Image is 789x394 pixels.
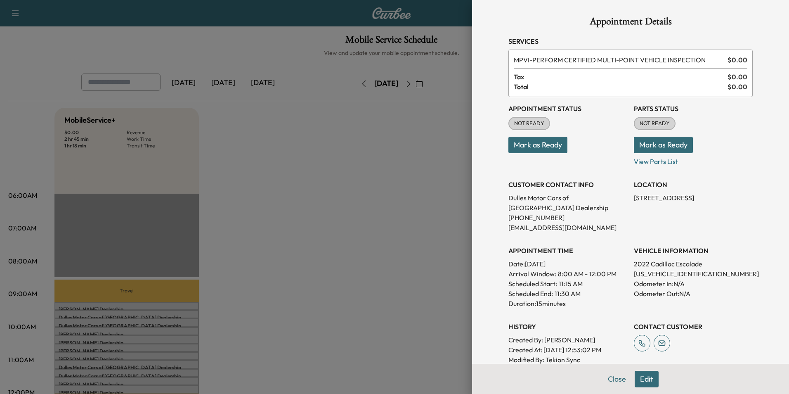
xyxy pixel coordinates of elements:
p: Dulles Motor Cars of [GEOGRAPHIC_DATA] Dealership [508,193,627,213]
h3: Services [508,36,753,46]
p: Duration: 15 minutes [508,299,627,309]
button: Close [602,371,631,387]
span: 8:00 AM - 12:00 PM [558,269,617,279]
p: 2022 Cadillac Escalade [634,259,753,269]
p: Created At : [DATE] 12:53:02 PM [508,345,627,355]
button: Mark as Ready [634,137,693,153]
p: Scheduled End: [508,289,553,299]
h3: LOCATION [634,180,753,190]
p: [STREET_ADDRESS] [634,193,753,203]
h3: History [508,322,627,332]
span: $ 0.00 [728,55,747,65]
p: [EMAIL_ADDRESS][DOMAIN_NAME] [508,223,627,233]
span: PERFORM CERTIFIED MULTI-POINT VEHICLE INSPECTION [514,55,724,65]
h3: CUSTOMER CONTACT INFO [508,180,627,190]
h3: Parts Status [634,104,753,114]
p: Scheduled Start: [508,279,557,289]
p: 11:15 AM [559,279,583,289]
p: [PHONE_NUMBER] [508,213,627,223]
button: Mark as Ready [508,137,567,153]
span: Tax [514,72,728,82]
p: Odometer Out: N/A [634,289,753,299]
span: Total [514,82,728,92]
h3: Appointment Status [508,104,627,114]
p: Created By : [PERSON_NAME] [508,335,627,345]
p: View Parts List [634,153,753,166]
p: Date: [DATE] [508,259,627,269]
p: [US_VEHICLE_IDENTIFICATION_NUMBER] [634,269,753,279]
p: Modified By : Tekion Sync [508,355,627,365]
h3: VEHICLE INFORMATION [634,246,753,256]
h1: Appointment Details [508,17,753,30]
button: Edit [635,371,659,387]
span: NOT READY [635,119,675,128]
p: 11:30 AM [555,289,581,299]
span: $ 0.00 [728,82,747,92]
h3: CONTACT CUSTOMER [634,322,753,332]
p: Arrival Window: [508,269,627,279]
p: Odometer In: N/A [634,279,753,289]
span: $ 0.00 [728,72,747,82]
h3: APPOINTMENT TIME [508,246,627,256]
span: NOT READY [509,119,549,128]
